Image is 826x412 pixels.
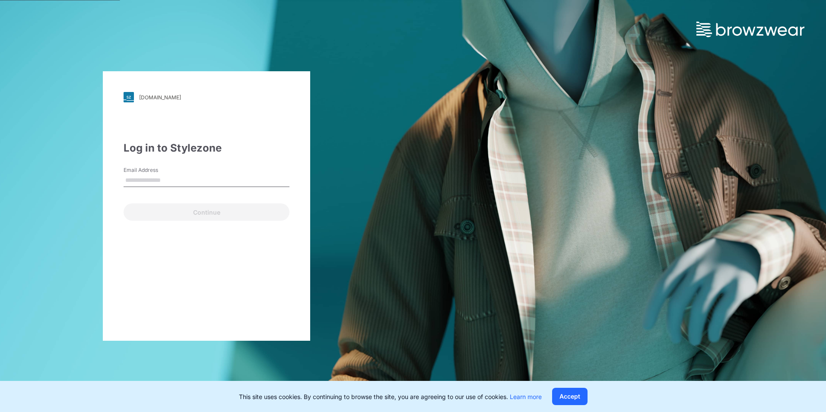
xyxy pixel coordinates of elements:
label: Email Address [124,166,184,174]
a: [DOMAIN_NAME] [124,92,289,102]
div: [DOMAIN_NAME] [139,94,181,101]
a: Learn more [510,393,542,400]
img: browzwear-logo.73288ffb.svg [696,22,804,37]
p: This site uses cookies. By continuing to browse the site, you are agreeing to our use of cookies. [239,392,542,401]
img: svg+xml;base64,PHN2ZyB3aWR0aD0iMjgiIGhlaWdodD0iMjgiIHZpZXdCb3g9IjAgMCAyOCAyOCIgZmlsbD0ibm9uZSIgeG... [124,92,134,102]
button: Accept [552,388,588,405]
div: Log in to Stylezone [124,140,289,156]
